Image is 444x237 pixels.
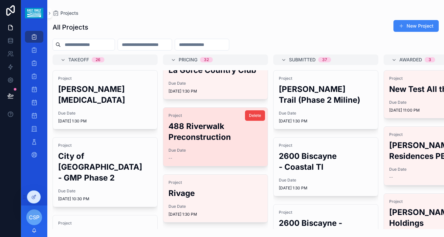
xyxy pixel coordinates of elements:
[279,143,373,148] span: Project
[393,20,439,32] button: New Project
[53,137,158,207] a: ProjectCity of [GEOGRAPHIC_DATA] - GMP Phase 2Due Date[DATE] 10:30 PM
[96,57,100,62] div: 26
[29,213,39,221] span: CSP
[168,212,262,217] span: [DATE] 1:30 PM
[279,76,373,81] span: Project
[58,196,152,202] span: [DATE] 10:30 PM
[389,175,393,180] span: --
[163,174,268,223] a: ProjectRivageDue Date[DATE] 1:30 PM
[279,178,373,183] span: Due Date
[58,111,152,116] span: Due Date
[273,70,378,129] a: Project[PERSON_NAME] Trail (Phase 2 Miline)Due Date[DATE] 1:30 PM
[279,111,373,116] span: Due Date
[289,56,316,63] span: Submitted
[21,26,47,169] div: scrollable content
[273,137,378,196] a: Project2600 Biscayne - Coastal TIDue Date[DATE] 1:30 PM
[279,118,373,124] span: [DATE] 1:30 PM
[249,113,261,118] span: Delete
[168,188,262,199] h2: Rivage
[168,121,262,142] h2: 488 Riverwalk Preconstruction
[58,188,152,194] span: Due Date
[58,151,152,183] h2: City of [GEOGRAPHIC_DATA] - GMP Phase 2
[168,89,262,94] span: [DATE] 1:30 PM
[68,56,89,63] span: Takeoff
[58,84,152,105] h2: [PERSON_NAME][MEDICAL_DATA]
[204,57,209,62] div: 32
[168,65,262,75] h2: La Gorce Country Club
[245,110,265,121] button: Delete
[429,57,431,62] div: 3
[168,204,262,209] span: Due Date
[399,56,422,63] span: Awarded
[58,76,152,81] span: Project
[322,57,327,62] div: 37
[168,180,262,185] span: Project
[58,143,152,148] span: Project
[168,81,262,86] span: Due Date
[168,156,172,161] span: --
[53,23,88,32] h1: All Projects
[279,84,373,105] h2: [PERSON_NAME] Trail (Phase 2 Miline)
[279,185,373,191] span: [DATE] 1:30 PM
[179,56,197,63] span: Pricing
[53,70,158,129] a: Project[PERSON_NAME][MEDICAL_DATA]Due Date[DATE] 1:30 PM
[53,10,78,16] a: Projects
[58,118,152,124] span: [DATE] 1:30 PM
[163,51,268,99] a: ProjectLa Gorce Country ClubDue Date[DATE] 1:30 PM
[279,210,373,215] span: Project
[163,107,268,166] a: Project488 Riverwalk PreconstructionDue Date--Delete
[25,8,43,18] img: App logo
[58,221,152,226] span: Project
[168,113,262,118] span: Project
[60,10,78,16] span: Projects
[168,148,262,153] span: Due Date
[279,151,373,172] h2: 2600 Biscayne - Coastal TI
